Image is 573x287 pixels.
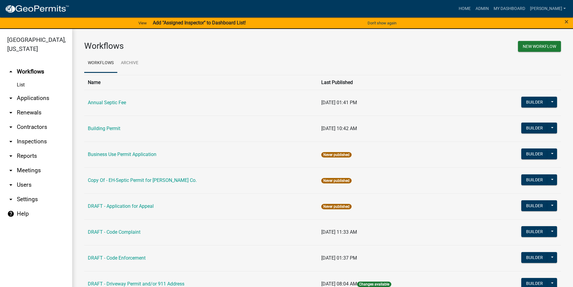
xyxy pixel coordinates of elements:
strong: Add "Assigned Inspector" to Dashboard List! [153,20,246,26]
span: Never published [321,204,352,209]
i: arrow_drop_up [7,68,14,75]
i: arrow_drop_down [7,152,14,160]
span: Changes available [357,282,391,287]
i: arrow_drop_down [7,95,14,102]
i: arrow_drop_down [7,109,14,116]
button: Builder [521,123,548,133]
i: arrow_drop_down [7,181,14,189]
i: arrow_drop_down [7,138,14,145]
button: New Workflow [518,41,561,52]
button: Builder [521,252,548,263]
button: Builder [521,174,548,185]
a: My Dashboard [491,3,528,14]
a: [PERSON_NAME] [528,3,568,14]
span: [DATE] 01:41 PM [321,100,357,105]
i: arrow_drop_down [7,196,14,203]
a: Home [456,3,473,14]
i: arrow_drop_down [7,123,14,131]
i: help [7,210,14,217]
a: Building Permit [88,126,120,131]
a: DRAFT - Application for Appeal [88,203,154,209]
a: DRAFT - Driveway Permit and/or 911 Address [88,281,184,287]
span: Never published [321,178,352,183]
button: Builder [521,148,548,159]
a: Admin [473,3,491,14]
button: Don't show again [365,18,399,28]
a: Archive [117,54,142,73]
th: Last Published [318,75,473,90]
span: [DATE] 08:04 AM [321,281,357,287]
a: Workflows [84,54,117,73]
button: Builder [521,200,548,211]
button: Close [565,18,568,25]
a: DRAFT - Code Complaint [88,229,140,235]
a: DRAFT - Code Enforcement [88,255,146,261]
span: [DATE] 01:37 PM [321,255,357,261]
span: Never published [321,152,352,158]
a: Annual Septic Fee [88,100,126,105]
a: Copy Of - EH-Septic Permit for [PERSON_NAME] Co. [88,177,197,183]
i: arrow_drop_down [7,167,14,174]
a: View [136,18,149,28]
span: [DATE] 10:42 AM [321,126,357,131]
span: × [565,17,568,26]
button: Builder [521,97,548,108]
th: Name [84,75,318,90]
span: [DATE] 11:33 AM [321,229,357,235]
h3: Workflows [84,41,318,51]
button: Builder [521,226,548,237]
a: Business Use Permit Application [88,151,156,157]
